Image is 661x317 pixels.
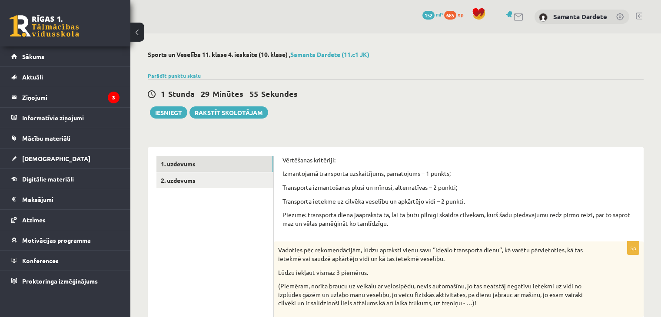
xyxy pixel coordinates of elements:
a: Atzīmes [11,210,120,230]
p: (Piemēram, norīta braucu uz veikalu ar velosipēdu, nevis automašīnu, jo tas neatstāj negatīvu iet... [278,282,596,307]
button: Iesniegt [150,106,187,119]
a: Maksājumi [11,189,120,209]
legend: Informatīvie ziņojumi [22,108,120,128]
a: Samanta Dardete (11.c1 JK) [290,50,369,58]
i: 3 [108,92,120,103]
span: Konferences [22,257,59,264]
span: Proktoringa izmēģinājums [22,277,98,285]
span: Aktuāli [22,73,43,81]
a: Digitālie materiāli [11,169,120,189]
p: Piezīme: transporta diena jāapraksta tā, lai tā būtu pilnīgi skaidra cilvēkam, kurš šādu piedāvāj... [282,211,635,228]
span: Mācību materiāli [22,134,70,142]
p: Vērtēšanas kritēriji: [282,156,635,165]
span: mP [436,11,443,18]
a: Konferences [11,251,120,271]
a: Motivācijas programma [11,230,120,250]
a: Ziņojumi3 [11,87,120,107]
legend: Maksājumi [22,189,120,209]
span: Atzīmes [22,216,46,224]
span: [DEMOGRAPHIC_DATA] [22,155,90,162]
h2: Sports un Veselība 11. klase 4. ieskaite (10. klase) , [148,51,644,58]
span: 152 [422,11,435,20]
span: Stunda [168,89,195,99]
a: 1. uzdevums [156,156,273,172]
a: Sākums [11,46,120,66]
p: Transporta izmantošanas plusi un mīnusi, alternatīvas – 2 punkti; [282,183,635,192]
span: 55 [249,89,258,99]
a: Mācību materiāli [11,128,120,148]
p: Izmantojamā transporta uzskaitījums, pamatojums – 1 punkts; [282,169,635,178]
span: 29 [201,89,209,99]
a: 685 xp [444,11,468,18]
span: 685 [444,11,456,20]
a: 152 mP [422,11,443,18]
a: Proktoringa izmēģinājums [11,271,120,291]
a: Parādīt punktu skalu [148,72,201,79]
a: 2. uzdevums [156,172,273,188]
a: [DEMOGRAPHIC_DATA] [11,149,120,168]
p: Lūdzu iekļaut vismaz 3 piemērus. [278,268,596,277]
span: Digitālie materiāli [22,175,74,183]
p: 5p [627,241,639,255]
span: Minūtes [213,89,243,99]
a: Rīgas 1. Tālmācības vidusskola [10,15,79,37]
a: Informatīvie ziņojumi [11,108,120,128]
p: Vadoties pēc rekomendācijām, lūdzu apraksti vienu savu ‘’ideālo transporta dienu’’, kā varētu pār... [278,246,596,263]
span: Motivācijas programma [22,236,91,244]
span: Sākums [22,53,44,60]
img: Samanta Dardete [539,13,548,22]
a: Aktuāli [11,67,120,87]
span: 1 [161,89,165,99]
a: Samanta Dardete [553,12,607,21]
p: Transporta ietekme uz cilvēka veselību un apkārtējo vidi – 2 punkti. [282,197,635,206]
legend: Ziņojumi [22,87,120,107]
a: Rakstīt skolotājam [189,106,268,119]
span: xp [458,11,463,18]
span: Sekundes [261,89,298,99]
